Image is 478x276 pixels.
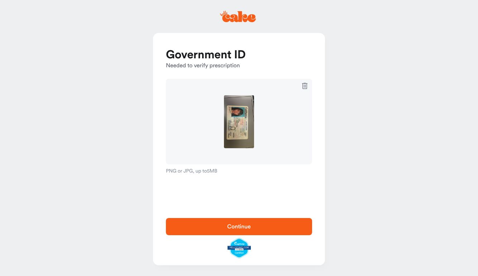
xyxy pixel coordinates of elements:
img: Government ID preview [224,95,254,148]
h1: Government ID [166,48,312,62]
img: legit-script-certified.png [228,238,251,258]
button: Continue [166,218,312,235]
div: Needed to verify prescription [166,48,312,70]
span: Continue [227,224,251,229]
div: PNG or JPG, up to 5 MB [166,168,312,174]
